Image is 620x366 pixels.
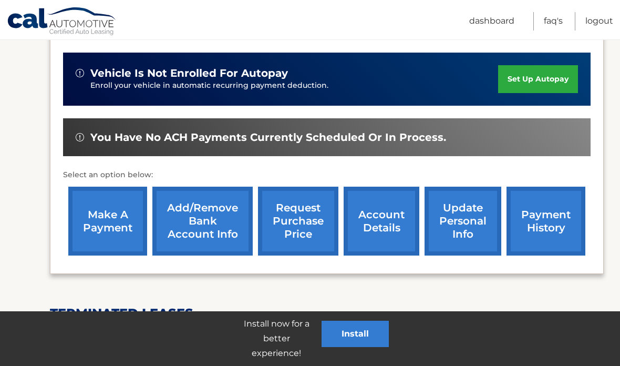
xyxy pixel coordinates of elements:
[50,306,604,321] h2: terminated leases
[90,131,446,144] span: You have no ACH payments currently scheduled or in process.
[68,187,147,256] a: make a payment
[7,7,117,37] a: Cal Automotive
[585,12,613,30] a: Logout
[76,133,84,141] img: alert-white.svg
[507,187,585,256] a: payment history
[63,169,591,181] p: Select an option below:
[90,80,498,91] p: Enroll your vehicle in automatic recurring payment deduction.
[498,65,578,93] a: set up autopay
[258,187,338,256] a: request purchase price
[469,12,514,30] a: Dashboard
[152,187,253,256] a: Add/Remove bank account info
[544,12,563,30] a: FAQ's
[425,187,501,256] a: update personal info
[76,69,84,77] img: alert-white.svg
[344,187,419,256] a: account details
[90,67,288,80] span: vehicle is not enrolled for autopay
[322,321,389,347] button: Install
[231,317,322,361] p: Install now for a better experience!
